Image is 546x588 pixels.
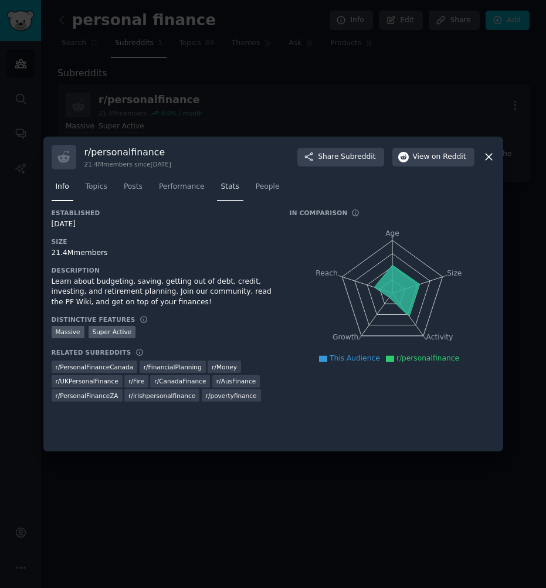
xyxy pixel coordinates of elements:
span: This Audience [330,354,380,362]
h3: Description [52,266,273,274]
h3: Related Subreddits [52,348,131,356]
span: r/ UKPersonalFinance [56,377,118,385]
tspan: Activity [426,333,453,341]
span: People [256,182,280,192]
h3: Distinctive Features [52,315,135,324]
a: Topics [82,178,111,202]
a: People [252,178,284,202]
span: r/ povertyfinance [206,392,257,400]
span: r/ Fire [128,377,144,385]
div: [DATE] [52,219,273,230]
tspan: Reach [316,268,338,277]
button: Viewon Reddit [392,148,474,166]
tspan: Growth [333,333,358,341]
button: ShareSubreddit [297,148,384,166]
span: on Reddit [432,152,466,162]
span: Info [56,182,69,192]
span: Topics [86,182,107,192]
span: View [413,152,466,162]
h3: Size [52,237,273,246]
span: r/ AusFinance [216,377,256,385]
span: r/ PersonalFinanceZA [56,392,118,400]
h3: In Comparison [290,209,348,217]
tspan: Age [385,229,399,237]
span: r/ Money [212,363,237,371]
div: Massive [52,326,84,338]
div: Super Active [89,326,136,338]
a: Posts [120,178,147,202]
h3: r/ personalfinance [84,146,171,158]
div: Learn about budgeting, saving, getting out of debt, credit, investing, and retirement planning. J... [52,277,273,308]
a: Info [52,178,73,202]
span: Stats [221,182,239,192]
h3: Established [52,209,273,217]
span: r/personalfinance [396,354,459,362]
span: r/ PersonalFinanceCanada [56,363,134,371]
span: Share [318,152,375,162]
span: r/ FinancialPlanning [144,363,202,371]
span: Subreddit [341,152,375,162]
span: r/ irishpersonalfinance [128,392,195,400]
div: 21.4M members since [DATE] [84,160,171,168]
span: r/ CanadaFinance [154,377,206,385]
div: 21.4M members [52,248,273,259]
span: Posts [124,182,143,192]
span: Performance [159,182,205,192]
tspan: Size [447,268,462,277]
a: Stats [217,178,243,202]
a: Performance [155,178,209,202]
